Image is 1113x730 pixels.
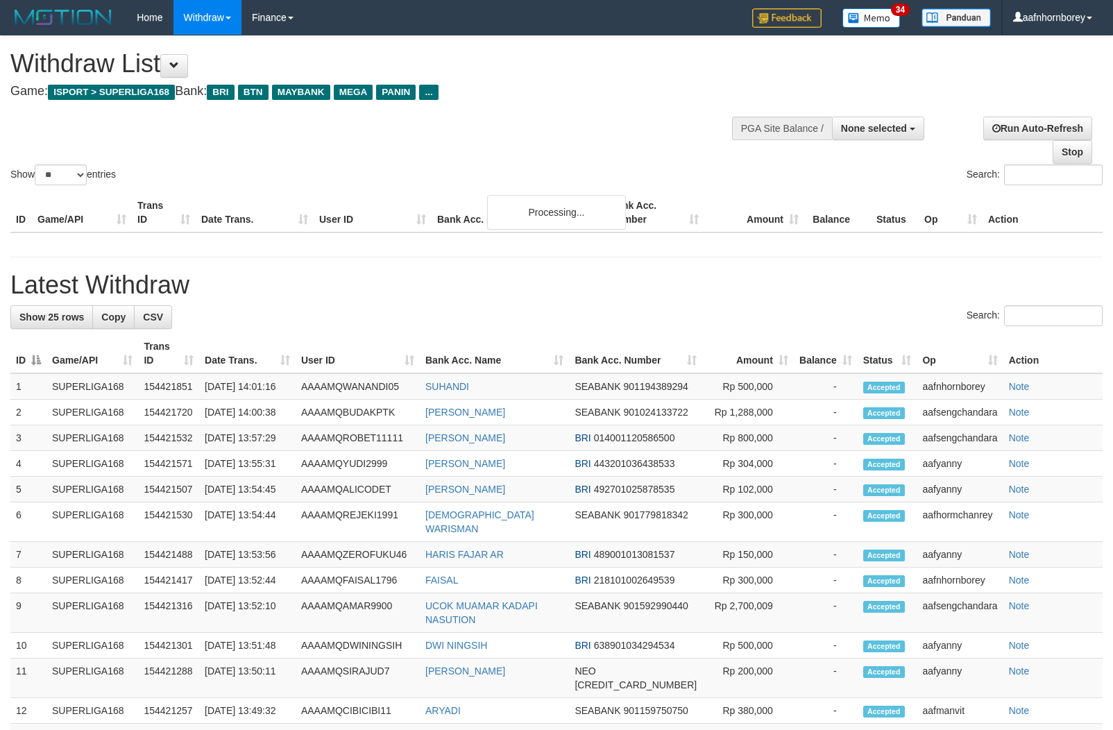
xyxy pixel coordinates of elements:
a: UCOK MUAMAR KADAPI NASUTION [425,600,538,625]
td: 9 [10,593,46,633]
td: 8 [10,568,46,593]
span: ISPORT > SUPERLIGA168 [48,85,175,100]
td: - [794,633,858,659]
label: Show entries [10,164,116,185]
td: - [794,659,858,698]
a: Note [1009,484,1030,495]
a: Note [1009,705,1030,716]
span: BRI [575,484,591,495]
th: Op: activate to sort column ascending [917,334,1003,373]
div: Processing... [487,195,626,230]
span: BRI [575,575,591,586]
td: aafmanvit [917,698,1003,724]
th: ID: activate to sort column descending [10,334,46,373]
span: None selected [841,123,907,134]
span: Accepted [863,382,905,393]
td: 154421288 [138,659,199,698]
th: Amount: activate to sort column ascending [702,334,794,373]
span: Copy 901024133722 to clipboard [623,407,688,418]
td: aafnhornborey [917,568,1003,593]
span: MEGA [334,85,373,100]
span: Accepted [863,666,905,678]
td: Rp 300,000 [702,502,794,542]
a: Note [1009,458,1030,469]
th: Bank Acc. Number [604,193,704,232]
a: Note [1009,665,1030,677]
td: AAAAMQFAISAL1796 [296,568,420,593]
td: 2 [10,400,46,425]
td: Rp 150,000 [702,542,794,568]
span: Accepted [863,550,905,561]
span: MAYBANK [272,85,330,100]
td: aafsengchandara [917,593,1003,633]
label: Search: [967,164,1103,185]
th: Bank Acc. Number: activate to sort column ascending [569,334,702,373]
td: Rp 500,000 [702,633,794,659]
img: MOTION_logo.png [10,7,116,28]
a: FAISAL [425,575,458,586]
td: SUPERLIGA168 [46,502,138,542]
td: - [794,477,858,502]
th: Bank Acc. Name [432,193,604,232]
td: - [794,568,858,593]
td: SUPERLIGA168 [46,633,138,659]
th: ID [10,193,32,232]
span: Copy 218101002649539 to clipboard [594,575,675,586]
span: PANIN [376,85,416,100]
a: Note [1009,549,1030,560]
span: SEABANK [575,407,620,418]
th: Status [871,193,919,232]
td: - [794,502,858,542]
td: AAAAMQCIBICIBI11 [296,698,420,724]
span: 34 [891,3,910,16]
td: aafyanny [917,451,1003,477]
span: Copy [101,312,126,323]
a: Stop [1053,140,1092,164]
td: 154421532 [138,425,199,451]
a: Note [1009,381,1030,392]
a: [PERSON_NAME] [425,432,505,443]
td: SUPERLIGA168 [46,477,138,502]
td: AAAAMQAMAR9900 [296,593,420,633]
span: Copy 901779818342 to clipboard [623,509,688,520]
span: Copy 489001013081537 to clipboard [594,549,675,560]
a: DWI NINGSIH [425,640,487,651]
th: Amount [704,193,804,232]
td: [DATE] 14:00:38 [199,400,296,425]
a: Note [1009,407,1030,418]
td: SUPERLIGA168 [46,425,138,451]
td: Rp 300,000 [702,568,794,593]
a: [PERSON_NAME] [425,665,505,677]
a: Note [1009,640,1030,651]
td: 7 [10,542,46,568]
td: [DATE] 13:49:32 [199,698,296,724]
h1: Withdraw List [10,50,728,78]
span: ... [419,85,438,100]
a: Note [1009,509,1030,520]
span: Copy 492701025878535 to clipboard [594,484,675,495]
td: 5 [10,477,46,502]
td: AAAAMQBUDAKPTK [296,400,420,425]
span: Accepted [863,510,905,522]
td: 154421507 [138,477,199,502]
th: Game/API: activate to sort column ascending [46,334,138,373]
img: panduan.png [921,8,991,27]
td: AAAAMQROBET11111 [296,425,420,451]
td: 1 [10,373,46,400]
td: 154421417 [138,568,199,593]
span: Copy 901592990440 to clipboard [623,600,688,611]
th: Balance: activate to sort column ascending [794,334,858,373]
td: - [794,593,858,633]
td: AAAAMQREJEKI1991 [296,502,420,542]
input: Search: [1004,164,1103,185]
span: Accepted [863,433,905,445]
td: [DATE] 13:52:10 [199,593,296,633]
th: Balance [804,193,871,232]
a: [PERSON_NAME] [425,484,505,495]
a: Copy [92,305,135,329]
a: CSV [134,305,172,329]
td: SUPERLIGA168 [46,400,138,425]
td: [DATE] 13:54:44 [199,502,296,542]
th: Trans ID [132,193,196,232]
td: - [794,542,858,568]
